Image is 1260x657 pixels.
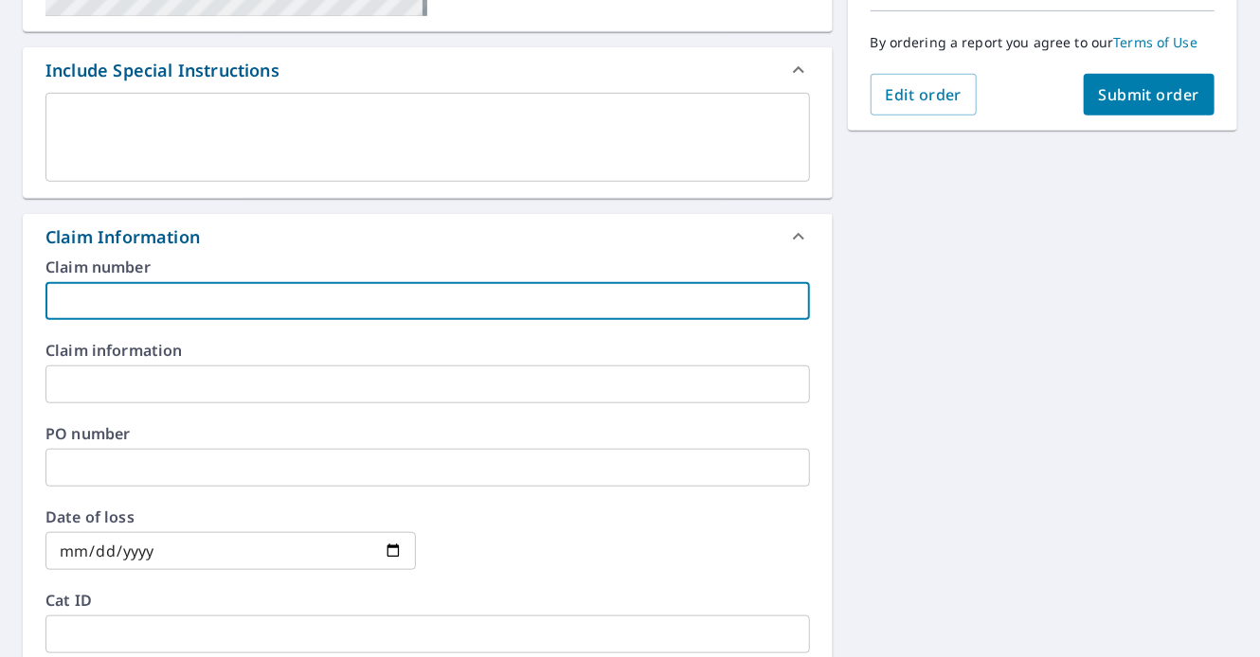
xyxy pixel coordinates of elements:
[45,58,279,83] div: Include Special Instructions
[871,74,978,115] button: Edit order
[45,509,416,524] label: Date of loss
[1084,74,1215,115] button: Submit order
[1114,33,1198,51] a: Terms of Use
[23,214,833,259] div: Claim Information
[1099,84,1200,105] span: Submit order
[45,426,810,441] label: PO number
[871,34,1215,51] p: By ordering a report you agree to our
[45,593,810,608] label: Cat ID
[45,259,810,275] label: Claim number
[23,47,833,93] div: Include Special Instructions
[45,224,200,250] div: Claim Information
[886,84,963,105] span: Edit order
[45,343,810,358] label: Claim information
